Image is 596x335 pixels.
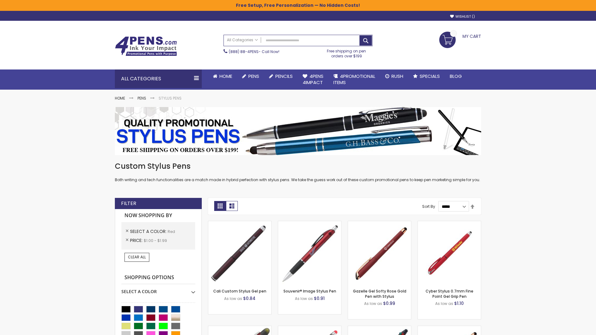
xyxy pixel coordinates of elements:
a: Souvenir® Jalan Highlighter Stylus Pen Combo-Red [208,326,271,331]
a: Souvenir® Image Stylus Pen-Red [278,221,341,226]
h1: Custom Stylus Pens [115,161,481,171]
strong: Shopping Options [121,271,195,284]
span: Home [219,73,232,79]
img: Gazelle Gel Softy Rose Gold Pen with Stylus-Red [348,221,411,284]
a: Pens [138,96,146,101]
a: Specials [408,69,445,83]
a: Home [208,69,237,83]
span: $1.10 [454,300,464,306]
a: 4Pens4impact [298,69,328,90]
a: Pens [237,69,264,83]
a: Cali Custom Stylus Gel pen-Red [208,221,271,226]
a: Clear All [124,253,149,261]
span: Price [130,237,144,243]
div: Select A Color [121,284,195,295]
a: Cyber Stylus 0.7mm Fine Point Gel Grip Pen-Red [418,221,481,226]
span: As low as [364,301,382,306]
span: Clear All [128,254,146,260]
span: As low as [435,301,453,306]
span: Blog [450,73,462,79]
a: Cyber Stylus 0.7mm Fine Point Gel Grip Pen [426,288,473,299]
a: Gazelle Gel Softy Rose Gold Pen with Stylus - ColorJet-Red [418,326,481,331]
a: Cali Custom Stylus Gel pen [213,288,266,294]
a: (888) 88-4PENS [229,49,259,54]
a: All Categories [224,35,261,45]
span: Pencils [275,73,293,79]
span: Red [168,229,175,234]
a: Rush [380,69,408,83]
span: 4Pens 4impact [303,73,323,86]
a: 4PROMOTIONALITEMS [328,69,380,90]
span: $0.91 [314,295,325,301]
a: Gazelle Gel Softy Rose Gold Pen with Stylus [353,288,406,299]
a: Pencils [264,69,298,83]
span: All Categories [227,38,258,42]
a: Orbitor 4 Color Assorted Ink Metallic Stylus Pens-Red [348,326,411,331]
strong: Stylus Pens [159,96,182,101]
strong: Grid [214,201,226,211]
div: Both writing and tech functionalities are a match made in hybrid perfection with stylus pens. We ... [115,161,481,183]
a: Home [115,96,125,101]
div: Free shipping on pen orders over $199 [321,46,373,59]
img: Cali Custom Stylus Gel pen-Red [208,221,271,284]
a: Souvenir® Image Stylus Pen [283,288,336,294]
div: All Categories [115,69,202,88]
span: As low as [295,296,313,301]
img: Cyber Stylus 0.7mm Fine Point Gel Grip Pen-Red [418,221,481,284]
img: Stylus Pens [115,107,481,155]
span: Select A Color [130,228,168,234]
span: Rush [391,73,403,79]
span: $0.84 [243,295,255,301]
a: Islander Softy Gel with Stylus - ColorJet Imprint-Red [278,326,341,331]
span: $0.99 [383,300,395,306]
span: Specials [420,73,440,79]
span: 4PROMOTIONAL ITEMS [333,73,375,86]
strong: Filter [121,200,136,207]
a: Gazelle Gel Softy Rose Gold Pen with Stylus-Red [348,221,411,226]
a: Blog [445,69,467,83]
a: Wishlist [450,14,475,19]
span: - Call Now! [229,49,279,54]
span: $1.00 - $1.99 [144,238,167,243]
img: 4Pens Custom Pens and Promotional Products [115,36,177,56]
img: Souvenir® Image Stylus Pen-Red [278,221,341,284]
span: As low as [224,296,242,301]
strong: Now Shopping by [121,209,195,222]
label: Sort By [422,204,435,209]
span: Pens [248,73,259,79]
